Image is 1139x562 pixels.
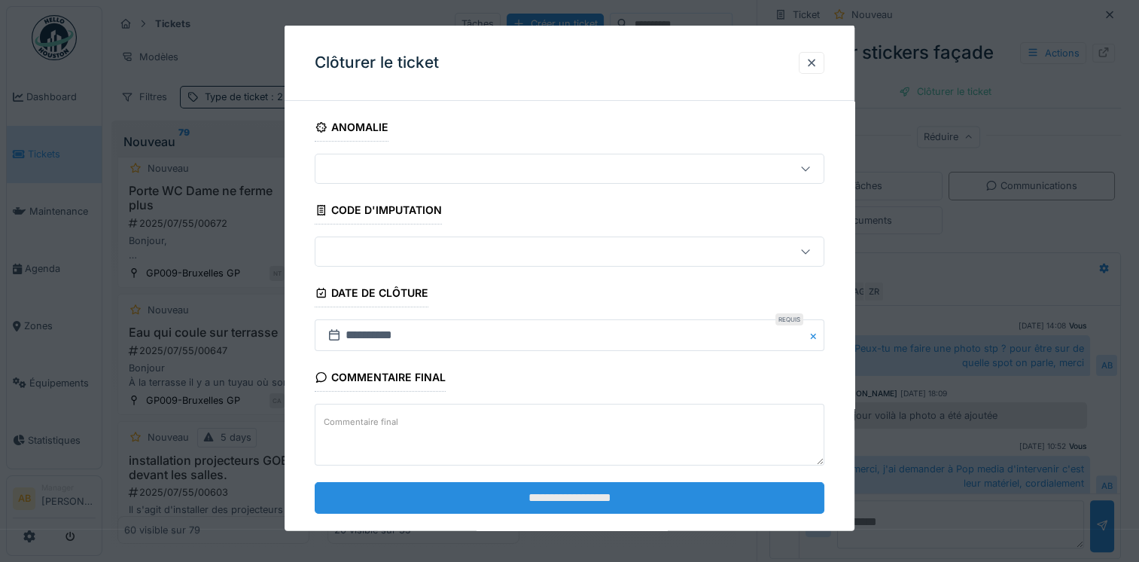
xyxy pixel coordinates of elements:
[315,116,388,142] div: Anomalie
[315,53,439,72] h3: Clôturer le ticket
[315,282,428,307] div: Date de clôture
[808,319,824,351] button: Close
[315,366,446,392] div: Commentaire final
[315,199,442,224] div: Code d'imputation
[321,412,401,431] label: Commentaire final
[775,313,803,325] div: Requis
